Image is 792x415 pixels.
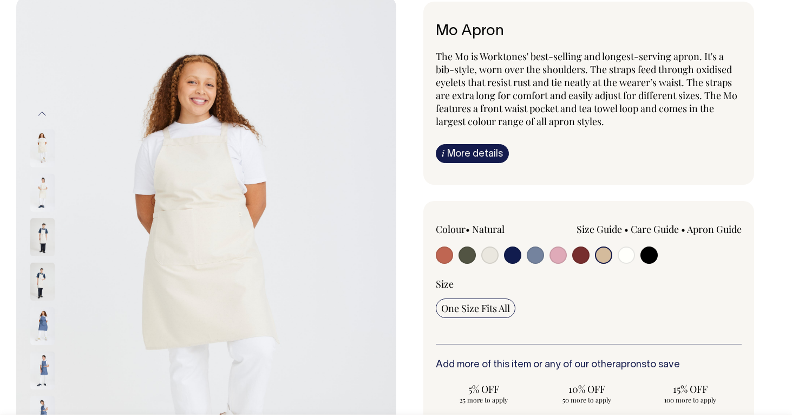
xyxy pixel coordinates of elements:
[436,23,742,40] h6: Mo Apron
[30,351,55,389] img: blue/grey
[647,395,732,404] span: 100 more to apply
[436,223,558,236] div: Colour
[466,223,470,236] span: •
[539,379,635,407] input: 10% OFF 50 more to apply
[436,144,509,163] a: iMore details
[681,223,685,236] span: •
[616,360,646,369] a: aprons
[442,147,444,159] span: i
[472,223,505,236] label: Natural
[30,173,55,211] img: natural
[30,129,55,167] img: natural
[436,277,742,290] div: Size
[34,102,50,126] button: Previous
[647,382,732,395] span: 15% OFF
[631,223,679,236] a: Care Guide
[441,395,527,404] span: 25 more to apply
[30,262,55,300] img: natural
[30,218,55,256] img: natural
[577,223,622,236] a: Size Guide
[436,299,515,318] input: One Size Fits All
[642,379,738,407] input: 15% OFF 100 more to apply
[441,382,527,395] span: 5% OFF
[624,223,629,236] span: •
[441,302,510,315] span: One Size Fits All
[436,360,742,371] h6: Add more of this item or any of our other to save
[436,379,532,407] input: 5% OFF 25 more to apply
[544,382,630,395] span: 10% OFF
[687,223,742,236] a: Apron Guide
[436,50,737,128] span: The Mo is Worktones' best-selling and longest-serving apron. It's a bib-style, worn over the shou...
[544,395,630,404] span: 50 more to apply
[30,307,55,345] img: blue/grey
